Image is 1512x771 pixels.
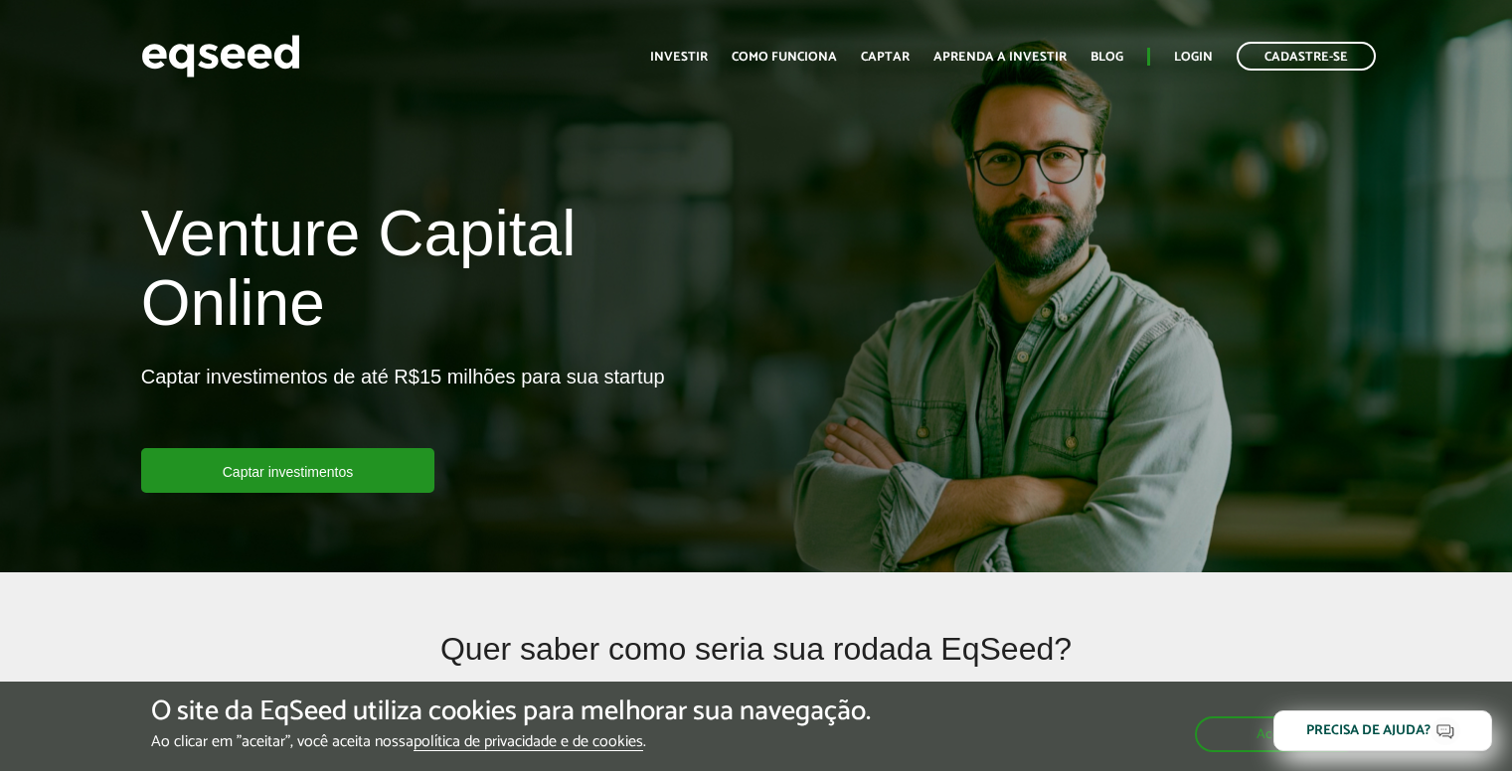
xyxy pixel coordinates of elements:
[141,30,300,82] img: EqSeed
[1237,42,1376,71] a: Cadastre-se
[151,732,871,751] p: Ao clicar em "aceitar", você aceita nossa .
[141,199,742,349] h1: Venture Capital Online
[141,365,665,448] p: Captar investimentos de até R$15 milhões para sua startup
[151,696,871,727] h5: O site da EqSeed utiliza cookies para melhorar sua navegação.
[141,448,435,493] a: Captar investimentos
[650,51,708,64] a: Investir
[732,51,837,64] a: Como funciona
[414,734,643,751] a: política de privacidade e de cookies
[267,632,1246,696] h2: Quer saber como seria sua rodada EqSeed?
[861,51,910,64] a: Captar
[1174,51,1213,64] a: Login
[933,51,1067,64] a: Aprenda a investir
[1195,716,1361,752] button: Aceitar
[1091,51,1123,64] a: Blog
